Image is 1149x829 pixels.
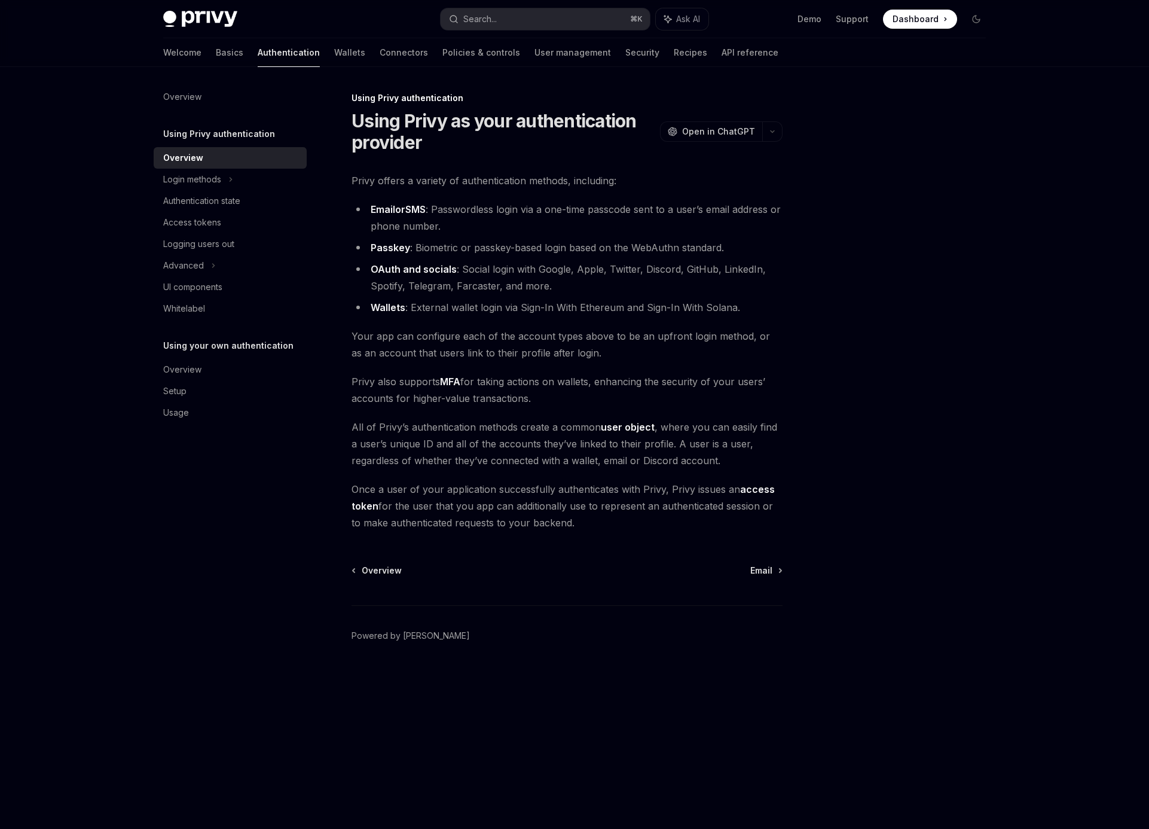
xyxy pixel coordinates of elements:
a: Support [836,13,869,25]
a: UI components [154,276,307,298]
a: Authentication state [154,190,307,212]
a: OAuth and socials [371,263,457,276]
div: Logging users out [163,237,234,251]
a: Policies & controls [442,38,520,67]
a: Overview [154,147,307,169]
button: Ask AI [656,8,708,30]
a: Setup [154,380,307,402]
div: Using Privy authentication [352,92,783,104]
span: Ask AI [676,13,700,25]
span: Your app can configure each of the account types above to be an upfront login method, or as an ac... [352,328,783,361]
li: : Biometric or passkey-based login based on the WebAuthn standard. [352,239,783,256]
div: Advanced [163,258,204,273]
a: Wallets [334,38,365,67]
button: Open in ChatGPT [660,121,762,142]
a: Overview [353,565,402,577]
h1: Using Privy as your authentication provider [352,110,655,153]
div: Whitelabel [163,301,205,316]
div: Overview [163,362,201,377]
span: Email [750,565,772,577]
a: Welcome [163,38,201,67]
div: Overview [163,90,201,104]
h5: Using your own authentication [163,339,294,353]
a: Email [750,565,781,577]
button: Toggle dark mode [967,10,986,29]
a: Overview [154,86,307,108]
a: Wallets [371,301,405,314]
a: Authentication [258,38,320,67]
a: Access tokens [154,212,307,233]
div: Overview [163,151,203,165]
div: Search... [463,12,497,26]
div: UI components [163,280,222,294]
a: Dashboard [883,10,957,29]
button: Search...⌘K [441,8,650,30]
div: Authentication state [163,194,240,208]
span: Privy offers a variety of authentication methods, including: [352,172,783,189]
li: : External wallet login via Sign-In With Ethereum and Sign-In With Solana. [352,299,783,316]
span: ⌘ K [630,14,643,24]
span: All of Privy’s authentication methods create a common , where you can easily find a user’s unique... [352,419,783,469]
strong: or [371,203,426,216]
div: Login methods [163,172,221,187]
div: Setup [163,384,187,398]
h5: Using Privy authentication [163,127,275,141]
a: User management [534,38,611,67]
a: Demo [797,13,821,25]
a: Usage [154,402,307,423]
a: Recipes [674,38,707,67]
li: : Passwordless login via a one-time passcode sent to a user’s email address or phone number. [352,201,783,234]
a: MFA [440,376,460,388]
a: Connectors [380,38,428,67]
span: Once a user of your application successfully authenticates with Privy, Privy issues an for the us... [352,481,783,531]
span: Dashboard [893,13,939,25]
li: : Social login with Google, Apple, Twitter, Discord, GitHub, LinkedIn, Spotify, Telegram, Farcast... [352,261,783,294]
a: Email [371,203,395,216]
a: Whitelabel [154,298,307,319]
a: Overview [154,359,307,380]
a: Powered by [PERSON_NAME] [352,630,470,642]
span: Overview [362,565,402,577]
a: SMS [405,203,426,216]
div: Access tokens [163,215,221,230]
a: Passkey [371,242,410,254]
a: Basics [216,38,243,67]
span: Privy also supports for taking actions on wallets, enhancing the security of your users’ accounts... [352,373,783,407]
span: Open in ChatGPT [682,126,755,138]
a: Logging users out [154,233,307,255]
div: Usage [163,406,189,420]
a: API reference [722,38,778,67]
img: dark logo [163,11,237,28]
a: Security [625,38,659,67]
a: user object [601,421,655,434]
